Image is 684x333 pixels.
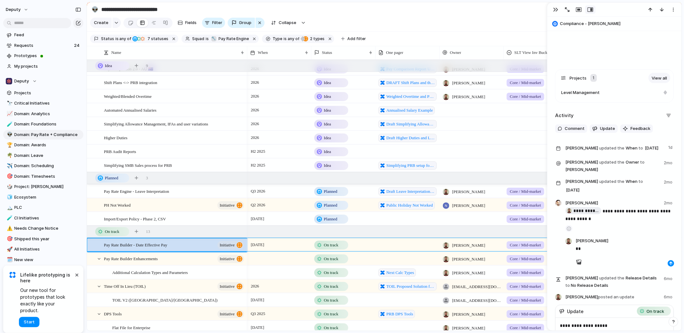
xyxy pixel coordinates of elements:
span: Status [101,36,114,42]
div: 👽 [91,5,98,14]
span: Compliance - [PERSON_NAME] [560,21,679,27]
button: ⚠️ [6,225,12,232]
button: 7 statuses [132,35,170,42]
span: PH Not Worked [104,201,131,209]
button: 🎲 [6,184,12,190]
span: On track [105,228,119,235]
span: Flat File for Enterprise [112,324,150,331]
span: updated the [599,145,625,151]
span: Pay Rate Engine [219,36,249,42]
span: Planned [105,175,118,181]
button: Compliance - [PERSON_NAME] [550,19,679,29]
span: Project: [PERSON_NAME] [14,184,81,190]
span: deputy [6,6,21,13]
span: Q3 2025 [249,310,267,318]
button: initiative [217,310,244,318]
button: 🗓️ [6,257,12,263]
span: Core / Mid-market [510,80,541,86]
div: 🌴 [7,152,11,159]
span: 2026 [249,79,261,86]
span: Pay Rate Builder - Date Effective Pay [104,241,167,248]
span: Additional Calculation Types and Parameters [112,269,188,276]
span: PLC [14,204,81,211]
div: 🏔️PLC [3,203,83,212]
span: Planned [324,202,337,209]
a: 👽Domain: Pay Rate + Compliance [3,130,83,140]
span: Group [239,20,252,26]
span: DRAFT Shift Plans and the Pay Rate Builder [386,80,435,86]
span: Shipped this year [14,236,81,242]
button: Dismiss [73,271,81,278]
span: Q2 2026 [249,201,267,209]
a: DRAFT Shift Plans and the Pay Rate Builder [378,79,437,87]
button: initiative [217,201,244,209]
a: Draft Simplifying Allowance Management [378,120,437,128]
span: Pay Rate Engine - Leave Interpretation [104,187,169,195]
span: Core / Mid-market [510,297,541,303]
div: 🏆 [7,141,11,149]
button: 🧊 [6,194,12,201]
span: 9 [146,63,148,69]
span: When [565,143,664,153]
button: 🏆 [6,142,12,148]
div: ✈️ [7,162,11,170]
div: 🚀 [7,246,11,253]
span: Core / Mid-market [510,283,541,290]
span: [DATE] [249,324,266,331]
span: Simplifying SMB Sales process for PRB [104,161,172,169]
div: 🎯Domain: Timesheets [3,172,83,181]
span: Idea [105,63,112,69]
span: Core / Mid-market [510,188,541,195]
span: Idea [324,80,331,86]
span: [PERSON_NAME] [565,159,598,166]
a: 🚀All Initiatives [3,244,83,254]
span: initiative [220,201,235,210]
span: [DATE] [249,215,266,223]
span: Add filter [347,36,366,42]
span: Core / Mid-market [510,216,541,222]
span: On track [646,308,664,315]
div: 🎲Project: [PERSON_NAME] [3,182,83,192]
a: Simplifying PRB setup for new SMB customers [378,161,437,170]
div: 🧪 [7,121,11,128]
span: On track [324,256,338,262]
span: H2 2025 [249,161,267,169]
span: Domain: Awards [14,142,81,148]
span: On track [324,311,338,317]
a: Feed [3,30,83,40]
span: Needs Change Notice [14,225,81,232]
span: 3 [146,175,148,181]
a: ✈️Domain: Scheduling [3,161,83,171]
span: PRB DPS Tools [386,311,413,317]
span: Weighted/Blended Overtime [104,92,152,100]
span: Comment [565,125,585,132]
span: Draft Leave Interpretation and the Pay Rate Engine [386,188,435,195]
span: Core / Mid-market [510,242,541,248]
a: 🧪Domain: Foundations [3,119,83,129]
span: 1d [668,143,674,151]
span: posted an update [598,294,634,299]
span: [PERSON_NAME] [565,294,634,300]
span: Draft Higher Duties and Location based pay rates [386,135,435,141]
span: H2 2025 [249,148,267,155]
span: Domain: Timesheets [14,173,81,180]
span: Type [273,36,283,42]
span: Start [24,319,35,325]
span: Import/Export Policy - Phase 2, CSV [104,215,166,222]
span: [PERSON_NAME] [565,275,598,281]
span: to [565,282,570,289]
div: 🌴Domain: Leave [3,151,83,160]
span: Release Details No Release Details [565,274,660,289]
button: Comment [555,124,587,133]
span: PRB Audit Reports [104,148,136,155]
a: 🔭Critical Initiatives [3,98,83,108]
span: Domain: Scheduling [14,163,81,169]
span: CI Initiatives [14,215,81,221]
span: [EMAIL_ADDRESS][DOMAIN_NAME] [452,284,501,290]
span: statuses [146,36,169,42]
span: Domain: Analytics [14,111,81,117]
button: 2 types [300,35,326,42]
div: 🎲 [7,183,11,191]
